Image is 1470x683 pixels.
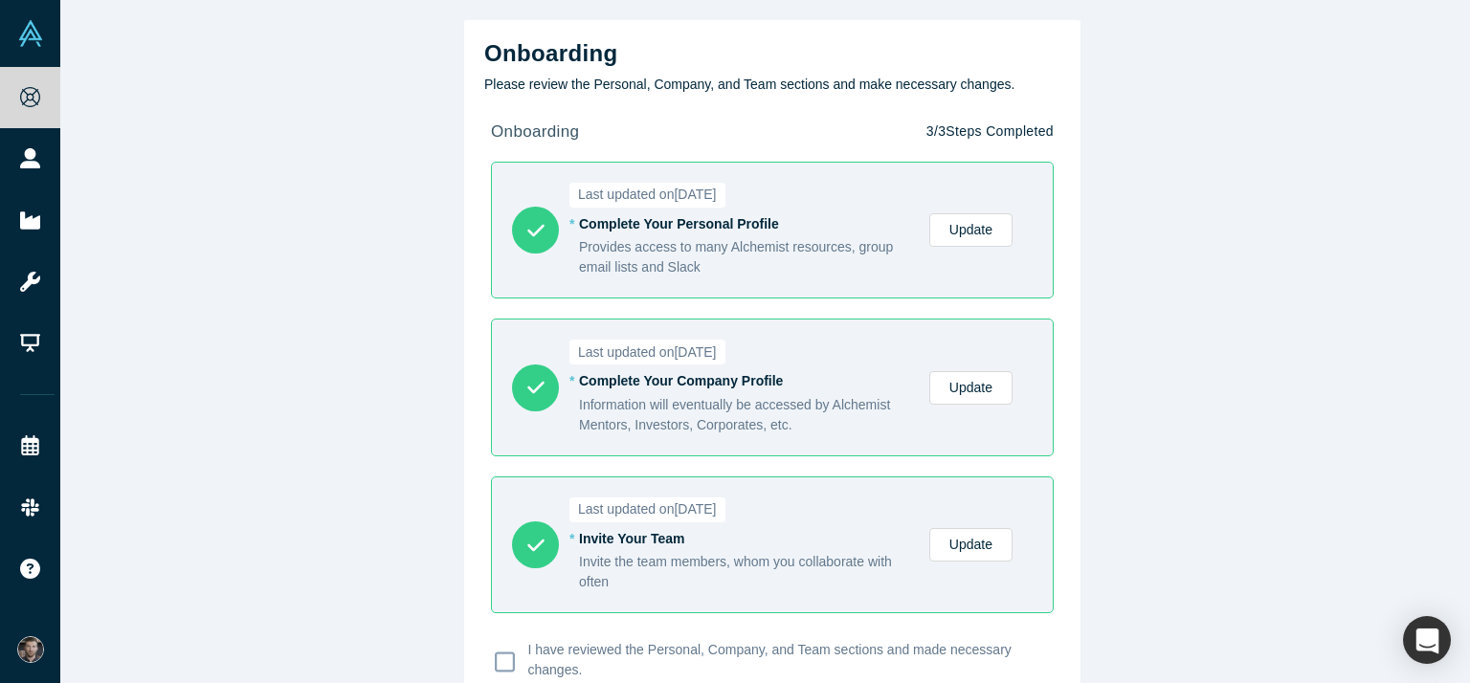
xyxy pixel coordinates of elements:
[926,121,1054,142] p: 3 / 3 Steps Completed
[528,640,1041,680] p: I have reviewed the Personal, Company, and Team sections and made necessary changes.
[579,214,909,234] div: Complete Your Personal Profile
[17,20,44,47] img: Alchemist Vault Logo
[491,122,579,141] strong: onboarding
[569,183,725,208] span: Last updated on [DATE]
[579,371,909,391] div: Complete Your Company Profile
[484,40,1060,68] h2: Onboarding
[929,213,1013,247] a: Update
[484,75,1060,95] p: Please review the Personal, Company, and Team sections and make necessary changes.
[929,528,1013,562] a: Update
[569,497,725,522] span: Last updated on [DATE]
[569,340,725,364] span: Last updated on [DATE]
[579,552,909,592] div: Invite the team members, whom you collaborate with often
[17,636,44,663] img: Arthur Kolesnikov's Account
[579,529,909,549] div: Invite Your Team
[579,395,909,435] div: Information will eventually be accessed by Alchemist Mentors, Investors, Corporates, etc.
[579,237,909,277] div: Provides access to many Alchemist resources, group email lists and Slack
[929,371,1013,405] a: Update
